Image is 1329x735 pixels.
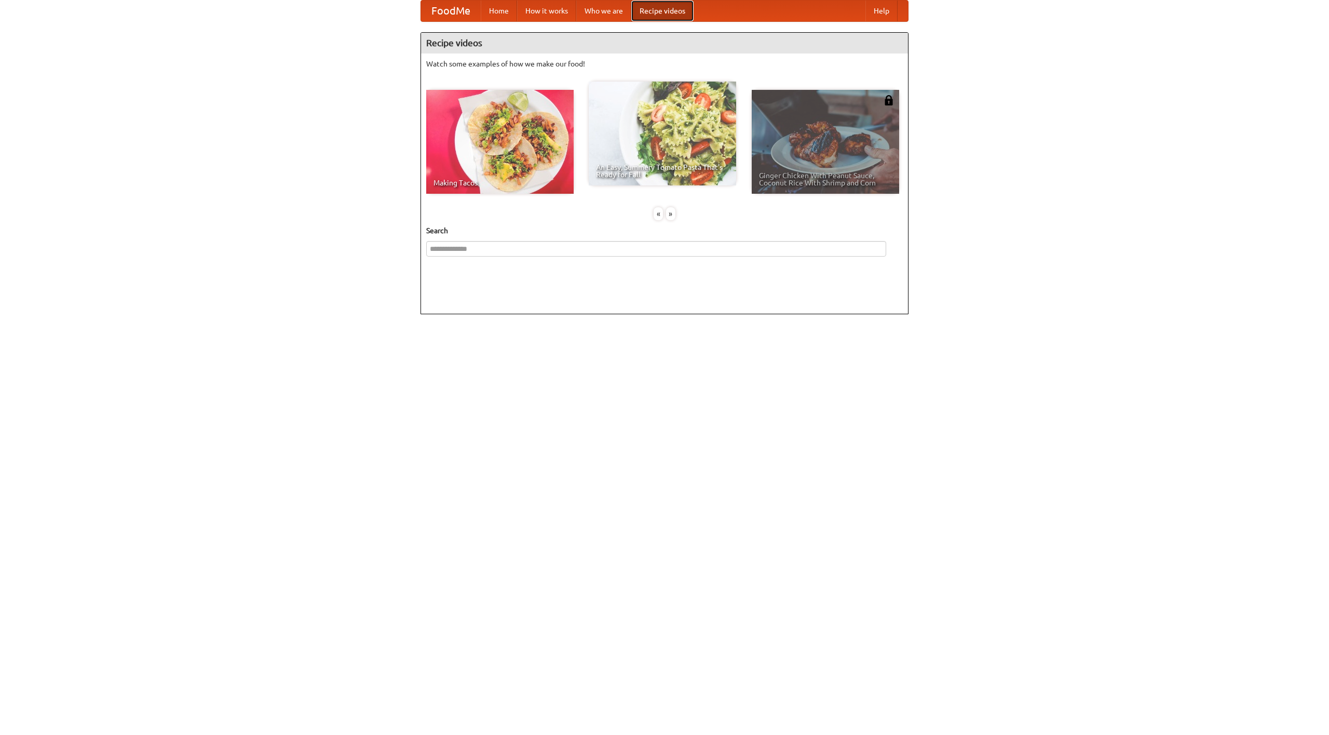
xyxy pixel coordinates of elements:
span: An Easy, Summery Tomato Pasta That's Ready for Fall [596,164,729,178]
a: Help [865,1,898,21]
div: » [666,207,675,220]
a: FoodMe [421,1,481,21]
a: How it works [517,1,576,21]
span: Making Tacos [433,179,566,186]
a: An Easy, Summery Tomato Pasta That's Ready for Fall [589,82,736,185]
a: Making Tacos [426,90,574,194]
img: 483408.png [884,95,894,105]
div: « [654,207,663,220]
p: Watch some examples of how we make our food! [426,59,903,69]
h4: Recipe videos [421,33,908,54]
a: Home [481,1,517,21]
a: Who we are [576,1,631,21]
h5: Search [426,225,903,236]
a: Recipe videos [631,1,694,21]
